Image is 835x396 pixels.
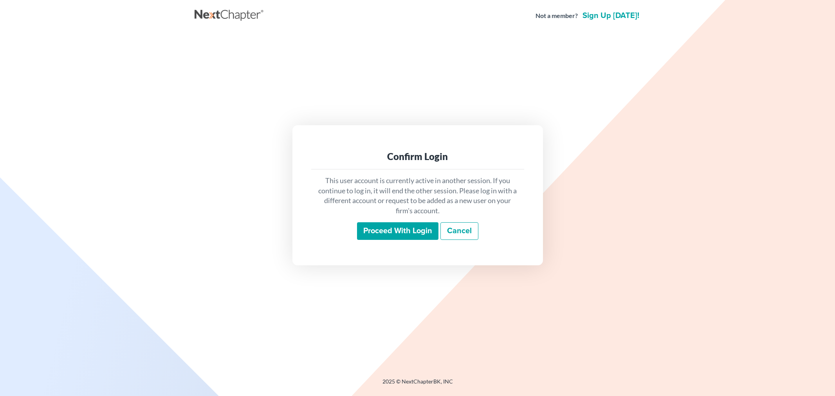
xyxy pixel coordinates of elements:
a: Cancel [440,222,478,240]
p: This user account is currently active in another session. If you continue to log in, it will end ... [317,176,518,216]
strong: Not a member? [536,11,578,20]
div: 2025 © NextChapterBK, INC [195,378,641,392]
input: Proceed with login [357,222,438,240]
div: Confirm Login [317,150,518,163]
a: Sign up [DATE]! [581,12,641,20]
